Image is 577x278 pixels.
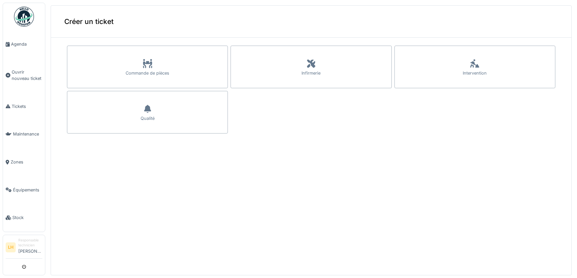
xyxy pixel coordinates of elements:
span: Zones [11,159,42,165]
span: Stock [12,214,42,221]
div: Intervention [463,70,487,76]
img: Badge_color-CXgf-gQk.svg [14,7,34,27]
a: Agenda [3,30,45,58]
div: Infirmerie [301,70,320,76]
a: Stock [3,204,45,232]
a: LH Responsable technicien[PERSON_NAME] [6,238,42,259]
span: Équipements [13,187,42,193]
span: Tickets [12,103,42,110]
li: [PERSON_NAME] [18,238,42,257]
a: Ouvrir nouveau ticket [3,58,45,93]
a: Équipements [3,176,45,204]
a: Zones [3,148,45,176]
div: Commande de pièces [126,70,169,76]
a: Tickets [3,93,45,121]
div: Créer un ticket [51,6,571,38]
li: LH [6,242,16,252]
div: Qualité [141,115,155,122]
span: Maintenance [13,131,42,137]
span: Ouvrir nouveau ticket [12,69,42,82]
span: Agenda [11,41,42,47]
div: Responsable technicien [18,238,42,248]
a: Maintenance [3,120,45,148]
